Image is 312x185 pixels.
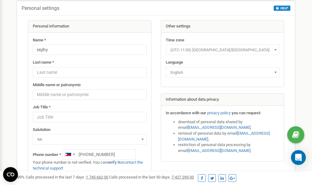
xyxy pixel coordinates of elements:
[168,46,277,54] span: (UTC-11:00) Pacific/Midway
[3,167,18,182] button: Open CMP widget
[33,60,54,65] label: Last name *
[33,152,61,158] label: Phone number *
[178,119,280,131] li: download of personal data shared by email ,
[33,160,143,170] a: contact the technical support
[33,89,147,100] input: Middle name or patronymic
[28,20,151,33] div: Personal information
[35,135,144,144] span: Mr.
[178,131,270,141] a: [EMAIL_ADDRESS][DOMAIN_NAME]
[33,104,51,110] label: Job Title *
[178,131,280,142] li: removal of personal data by email ,
[33,134,147,145] span: Mr.
[33,112,147,122] input: Job Title
[33,160,147,171] p: Your phone number is not verified. You can or
[178,142,280,153] li: restriction of personal data processing by email .
[26,175,108,179] span: Calls processed in the last 7 days :
[107,160,120,165] a: verify it
[291,150,306,165] div: Open Intercom Messenger
[168,68,277,77] span: English
[166,37,184,43] label: Time zone
[166,67,280,78] span: English
[188,148,250,153] a: [EMAIL_ADDRESS][DOMAIN_NAME]
[62,149,136,160] input: +1-800-555-55-55
[33,37,46,43] label: Name *
[207,111,231,115] a: privacy policy
[33,67,147,78] input: Last name
[161,94,284,106] div: Information about data privacy
[62,149,77,159] div: Telephone country code
[166,111,206,115] strong: In accordance with our
[166,44,280,55] span: (UTC-11:00) Pacific/Midway
[161,20,284,33] div: Other settings
[33,82,81,88] label: Middle name or patronymic
[33,44,147,55] input: Name
[274,6,290,11] button: HELP
[232,111,261,115] strong: you can request:
[33,127,50,133] label: Salutation
[166,60,183,65] label: Language
[109,175,194,179] span: Calls processed in the last 30 days :
[172,175,194,179] u: 7 427 293,00
[188,125,250,130] a: [EMAIL_ADDRESS][DOMAIN_NAME]
[22,6,59,11] h5: Personal settings
[86,175,108,179] u: 1 745 662,00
